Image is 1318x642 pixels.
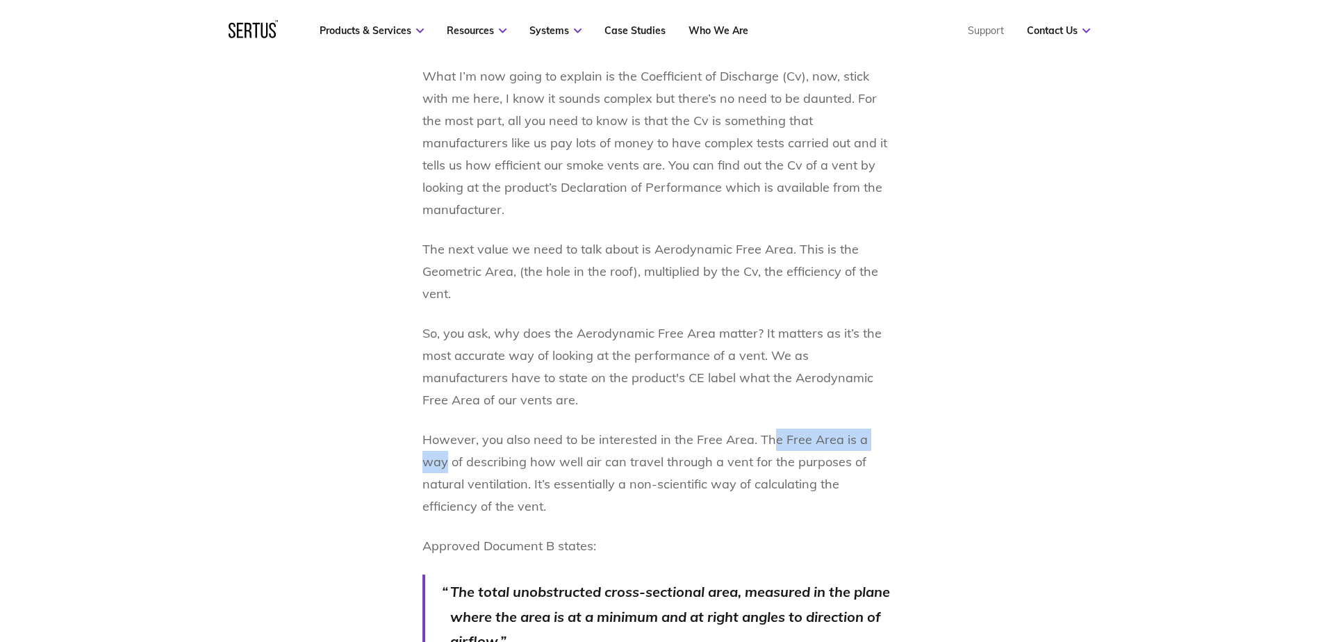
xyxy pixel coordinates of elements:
[422,238,896,305] p: The next value we need to talk about is Aerodynamic Free Area. This is the Geometric Area, (the h...
[422,429,896,518] p: However, you also need to be interested in the Free Area. The Free Area is a way of describing ho...
[689,24,748,37] a: Who We Are
[422,535,896,557] p: Approved Document B states:
[422,322,896,411] p: So, you ask, why does the Aerodynamic Free Area matter? It matters as it’s the most accurate way ...
[968,24,1004,37] a: Support
[604,24,666,37] a: Case Studies
[1027,24,1090,37] a: Contact Us
[447,24,506,37] a: Resources
[422,65,896,221] p: What I’m now going to explain is the Coefficient of Discharge (Cv), now, stick with me here, I kn...
[320,24,424,37] a: Products & Services
[1068,481,1318,642] iframe: Chat Widget
[529,24,582,37] a: Systems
